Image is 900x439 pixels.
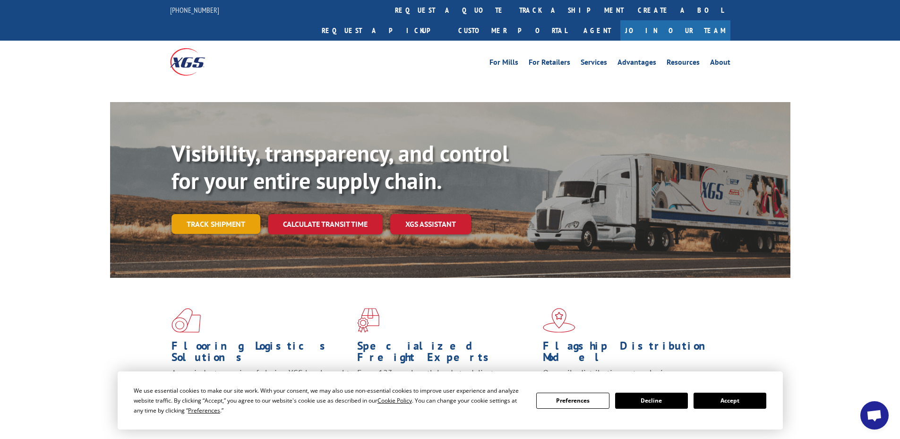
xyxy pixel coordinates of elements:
a: Request a pickup [315,20,451,41]
a: Agent [574,20,620,41]
a: Services [581,59,607,69]
h1: Flagship Distribution Model [543,340,721,368]
a: [PHONE_NUMBER] [170,5,219,15]
button: Accept [694,393,766,409]
img: xgs-icon-total-supply-chain-intelligence-red [171,308,201,333]
p: From 123 overlength loads to delicate cargo, our experienced staff knows the best way to move you... [357,368,536,410]
a: About [710,59,730,69]
a: Calculate transit time [268,214,383,234]
button: Decline [615,393,688,409]
span: Our agile distribution network gives you nationwide inventory management on demand. [543,368,717,390]
a: Advantages [617,59,656,69]
a: Track shipment [171,214,260,234]
a: Customer Portal [451,20,574,41]
a: Resources [667,59,700,69]
a: For Mills [489,59,518,69]
span: As an industry carrier of choice, XGS has brought innovation and dedication to flooring logistics... [171,368,350,401]
a: For Retailers [529,59,570,69]
a: XGS ASSISTANT [390,214,471,234]
img: xgs-icon-flagship-distribution-model-red [543,308,575,333]
h1: Flooring Logistics Solutions [171,340,350,368]
button: Preferences [536,393,609,409]
b: Visibility, transparency, and control for your entire supply chain. [171,138,509,195]
img: xgs-icon-focused-on-flooring-red [357,308,379,333]
a: Join Our Team [620,20,730,41]
span: Cookie Policy [377,396,412,405]
span: Preferences [188,406,220,414]
h1: Specialized Freight Experts [357,340,536,368]
div: Open chat [860,401,889,430]
div: Cookie Consent Prompt [118,371,783,430]
div: We use essential cookies to make our site work. With your consent, we may also use non-essential ... [134,386,525,415]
